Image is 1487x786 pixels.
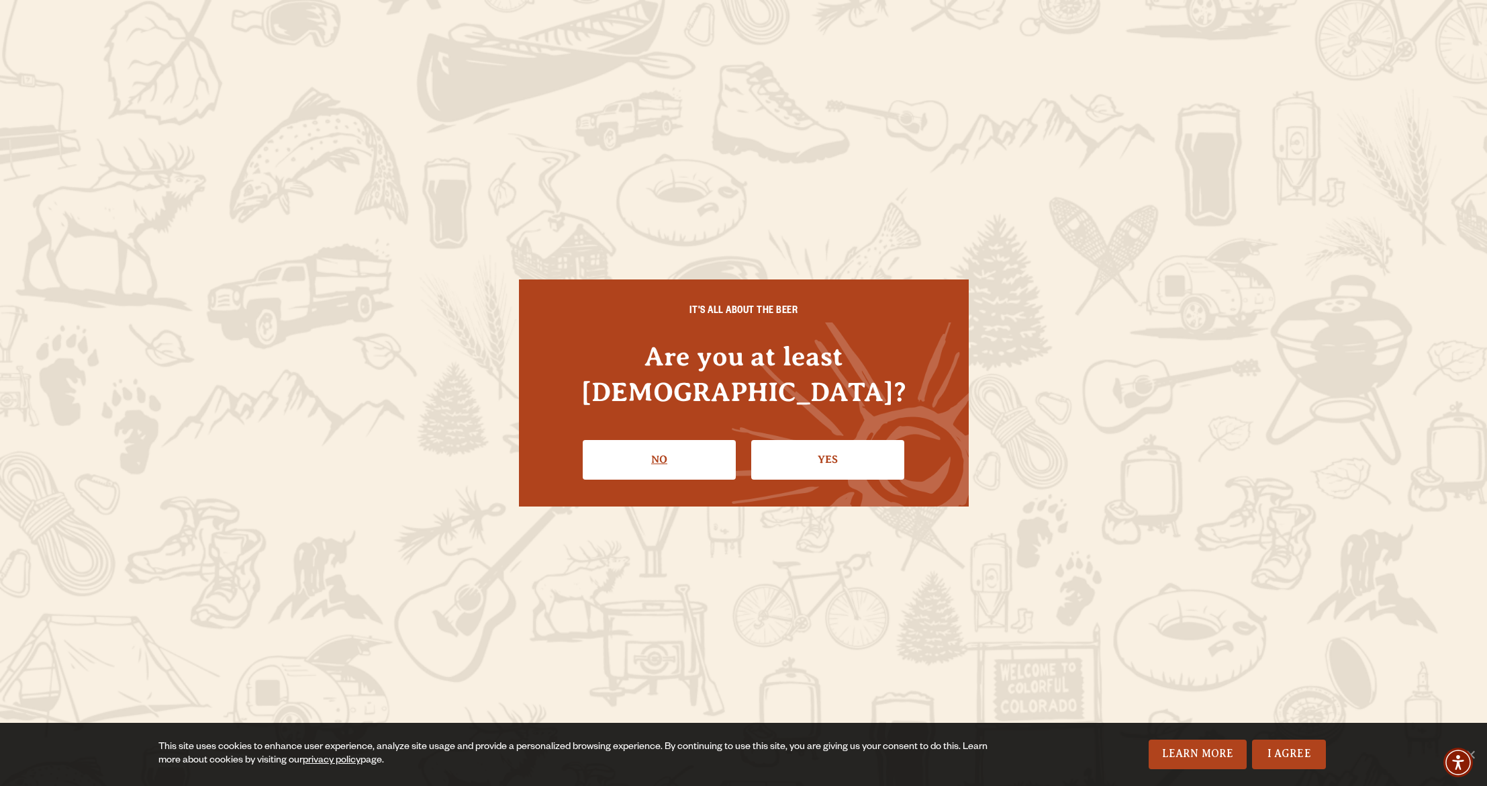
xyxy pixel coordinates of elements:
[751,440,904,479] a: Confirm I'm 21 or older
[158,741,1010,768] div: This site uses cookies to enhance user experience, analyze site usage and provide a personalized ...
[546,339,942,410] h4: Are you at least [DEMOGRAPHIC_DATA]?
[1252,740,1326,769] a: I Agree
[1149,740,1247,769] a: Learn More
[303,756,361,767] a: privacy policy
[583,440,736,479] a: No
[546,306,942,318] h6: IT'S ALL ABOUT THE BEER
[1443,748,1473,777] div: Accessibility Menu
